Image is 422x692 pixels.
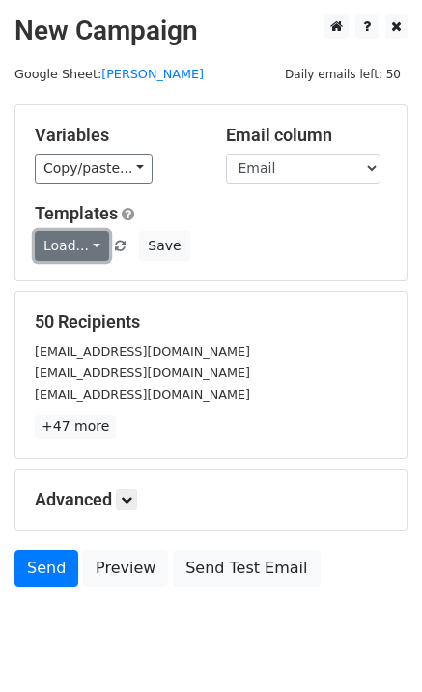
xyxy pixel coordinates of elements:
[226,125,388,146] h5: Email column
[35,311,387,332] h5: 50 Recipients
[173,550,320,587] a: Send Test Email
[35,365,250,380] small: [EMAIL_ADDRESS][DOMAIN_NAME]
[35,231,109,261] a: Load...
[14,67,204,81] small: Google Sheet:
[14,550,78,587] a: Send
[35,415,116,439] a: +47 more
[139,231,189,261] button: Save
[278,64,408,85] span: Daily emails left: 50
[35,203,118,223] a: Templates
[14,14,408,47] h2: New Campaign
[35,125,197,146] h5: Variables
[35,344,250,359] small: [EMAIL_ADDRESS][DOMAIN_NAME]
[35,388,250,402] small: [EMAIL_ADDRESS][DOMAIN_NAME]
[83,550,168,587] a: Preview
[101,67,204,81] a: [PERSON_NAME]
[278,67,408,81] a: Daily emails left: 50
[35,489,387,510] h5: Advanced
[35,154,153,184] a: Copy/paste...
[325,599,422,692] iframe: Chat Widget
